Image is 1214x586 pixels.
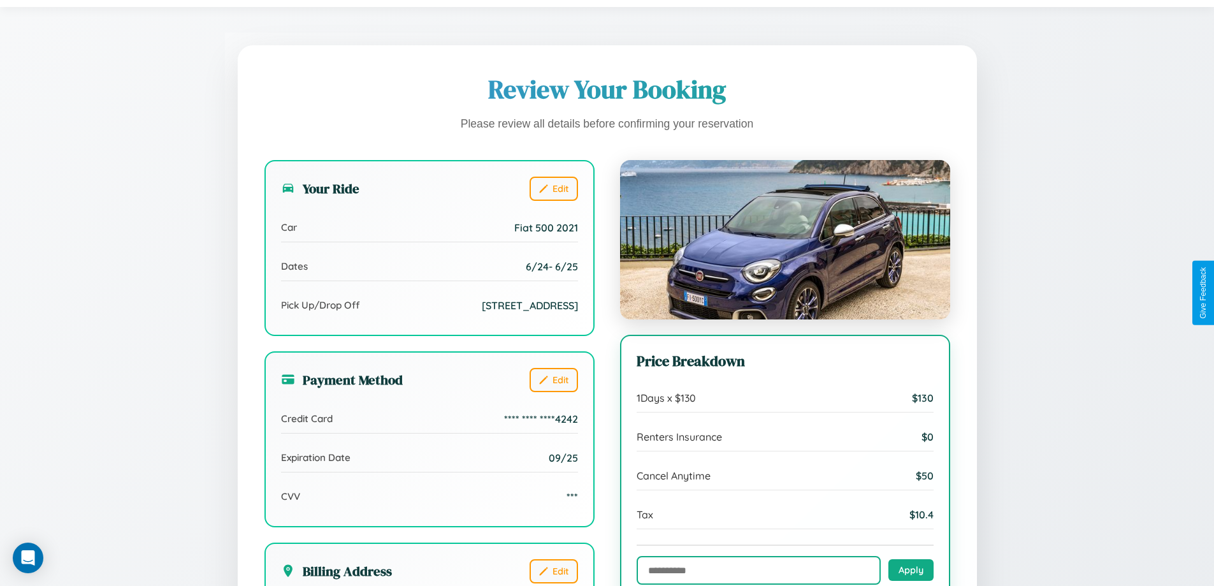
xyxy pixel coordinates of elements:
[281,370,403,389] h3: Payment Method
[888,559,934,581] button: Apply
[637,508,653,521] span: Tax
[281,221,297,233] span: Car
[281,451,350,464] span: Expiration Date
[530,559,578,583] button: Edit
[921,430,934,443] span: $ 0
[281,179,359,198] h3: Your Ride
[637,392,696,404] span: 1 Days x $ 130
[264,72,950,106] h1: Review Your Booking
[620,160,950,319] img: Fiat 500
[514,221,578,234] span: Fiat 500 2021
[13,543,43,573] div: Open Intercom Messenger
[1199,267,1208,319] div: Give Feedback
[281,413,333,425] span: Credit Card
[281,299,360,311] span: Pick Up/Drop Off
[530,368,578,392] button: Edit
[530,177,578,201] button: Edit
[912,392,934,404] span: $ 130
[916,469,934,482] span: $ 50
[482,299,578,312] span: [STREET_ADDRESS]
[264,114,950,135] p: Please review all details before confirming your reservation
[281,562,392,580] h3: Billing Address
[637,351,934,371] h3: Price Breakdown
[281,490,300,502] span: CVV
[637,469,711,482] span: Cancel Anytime
[549,451,578,464] span: 09/25
[909,508,934,521] span: $ 10.4
[281,260,308,272] span: Dates
[637,430,722,443] span: Renters Insurance
[526,260,578,273] span: 6 / 24 - 6 / 25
